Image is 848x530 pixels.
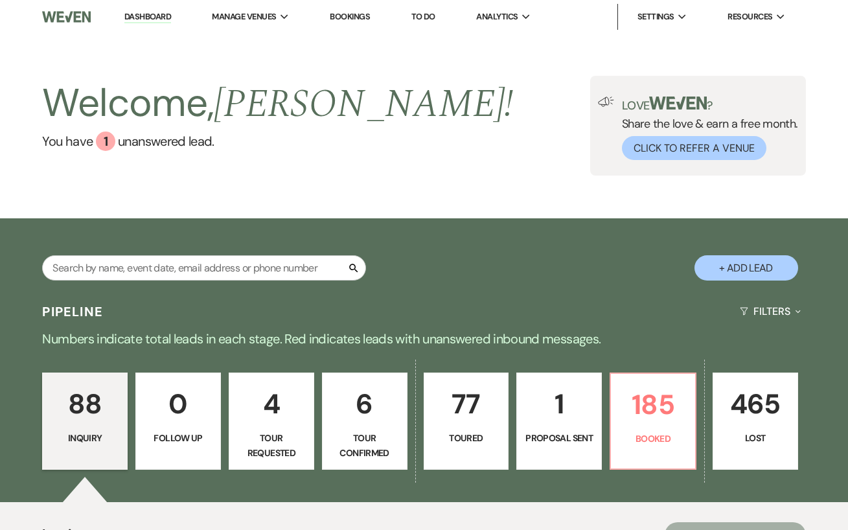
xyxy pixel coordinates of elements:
h2: Welcome, [42,76,513,132]
span: [PERSON_NAME] ! [214,75,513,134]
input: Search by name, event date, email address or phone number [42,255,366,281]
p: 88 [51,382,119,426]
p: 1 [525,382,593,426]
a: 4Tour Requested [229,373,314,470]
button: Filters [735,294,805,328]
button: + Add Lead [694,255,798,281]
p: Booked [619,432,687,446]
p: 465 [721,382,790,426]
p: 4 [237,382,306,426]
div: Share the love & earn a free month. [614,97,798,160]
p: Tour Requested [237,431,306,460]
p: 185 [619,383,687,426]
img: loud-speaker-illustration.svg [598,97,614,107]
button: Click to Refer a Venue [622,136,766,160]
img: Weven Logo [42,3,91,30]
a: 6Tour Confirmed [322,373,407,470]
p: Love ? [622,97,798,111]
p: 0 [144,382,212,426]
span: Analytics [476,10,518,23]
p: Tour Confirmed [330,431,399,460]
a: 0Follow Up [135,373,221,470]
p: 6 [330,382,399,426]
p: Proposal Sent [525,431,593,445]
a: Bookings [330,11,370,22]
p: 77 [432,382,501,426]
a: 1Proposal Sent [516,373,602,470]
h3: Pipeline [42,303,103,321]
p: Lost [721,431,790,445]
span: Resources [728,10,772,23]
a: 77Toured [424,373,509,470]
a: To Do [411,11,435,22]
a: 465Lost [713,373,798,470]
img: weven-logo-green.svg [649,97,707,109]
a: You have 1 unanswered lead. [42,132,513,151]
p: Inquiry [51,431,119,445]
a: 185Booked [610,373,696,470]
p: Toured [432,431,501,445]
p: Follow Up [144,431,212,445]
div: 1 [96,132,115,151]
span: Manage Venues [212,10,276,23]
a: 88Inquiry [42,373,128,470]
a: Dashboard [124,11,171,23]
span: Settings [637,10,674,23]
